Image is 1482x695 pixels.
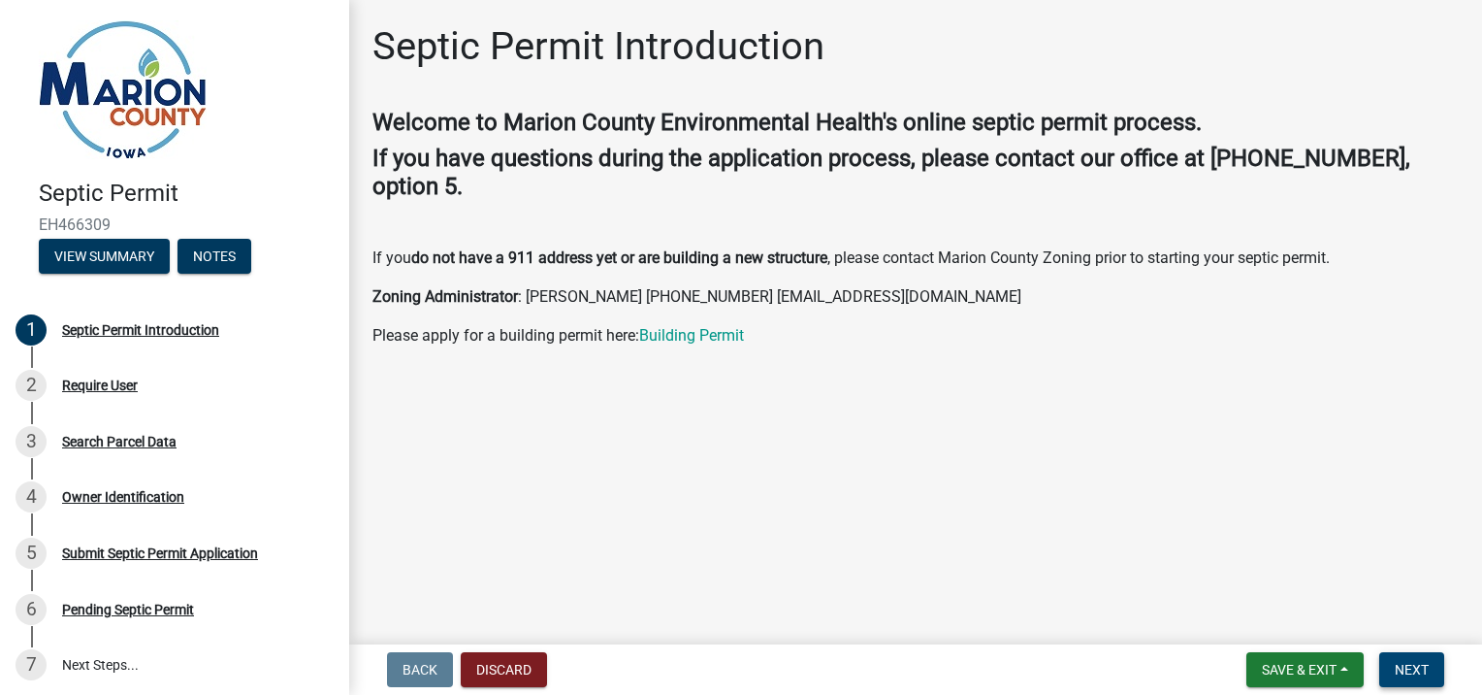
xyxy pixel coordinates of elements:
span: EH466309 [39,215,310,234]
span: Back [403,662,437,678]
div: 1 [16,314,47,346]
strong: Zoning Administrator [372,287,518,306]
h4: Septic Permit [39,180,334,208]
div: Septic Permit Introduction [62,323,219,337]
div: Owner Identification [62,490,184,504]
button: Next [1379,652,1444,687]
div: 2 [16,370,47,401]
strong: If you have questions during the application process, please contact our office at [PHONE_NUMBER]... [372,145,1410,200]
div: 3 [16,426,47,457]
div: 5 [16,538,47,569]
div: 6 [16,594,47,625]
wm-modal-confirm: Summary [39,249,170,265]
div: 4 [16,481,47,513]
button: Save & Exit [1246,652,1364,687]
img: Marion County, Iowa [39,20,207,159]
button: Back [387,652,453,687]
div: Submit Septic Permit Application [62,546,258,560]
button: View Summary [39,239,170,274]
strong: Welcome to Marion County Environmental Health's online septic permit process. [372,109,1202,136]
p: : [PERSON_NAME] [PHONE_NUMBER] [EMAIL_ADDRESS][DOMAIN_NAME] [372,285,1459,309]
p: If you , please contact Marion County Zoning prior to starting your septic permit. [372,247,1459,270]
a: Building Permit [639,326,744,345]
div: Pending Septic Permit [62,603,194,616]
span: Save & Exit [1262,662,1337,678]
wm-modal-confirm: Notes [177,249,251,265]
p: Please apply for a building permit here: [372,324,1459,347]
button: Discard [461,652,547,687]
div: Require User [62,379,138,392]
span: Next [1395,662,1429,678]
div: 7 [16,649,47,680]
button: Notes [177,239,251,274]
strong: do not have a 911 address yet or are building a new structure [411,248,827,267]
div: Search Parcel Data [62,435,177,448]
h1: Septic Permit Introduction [372,23,824,70]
